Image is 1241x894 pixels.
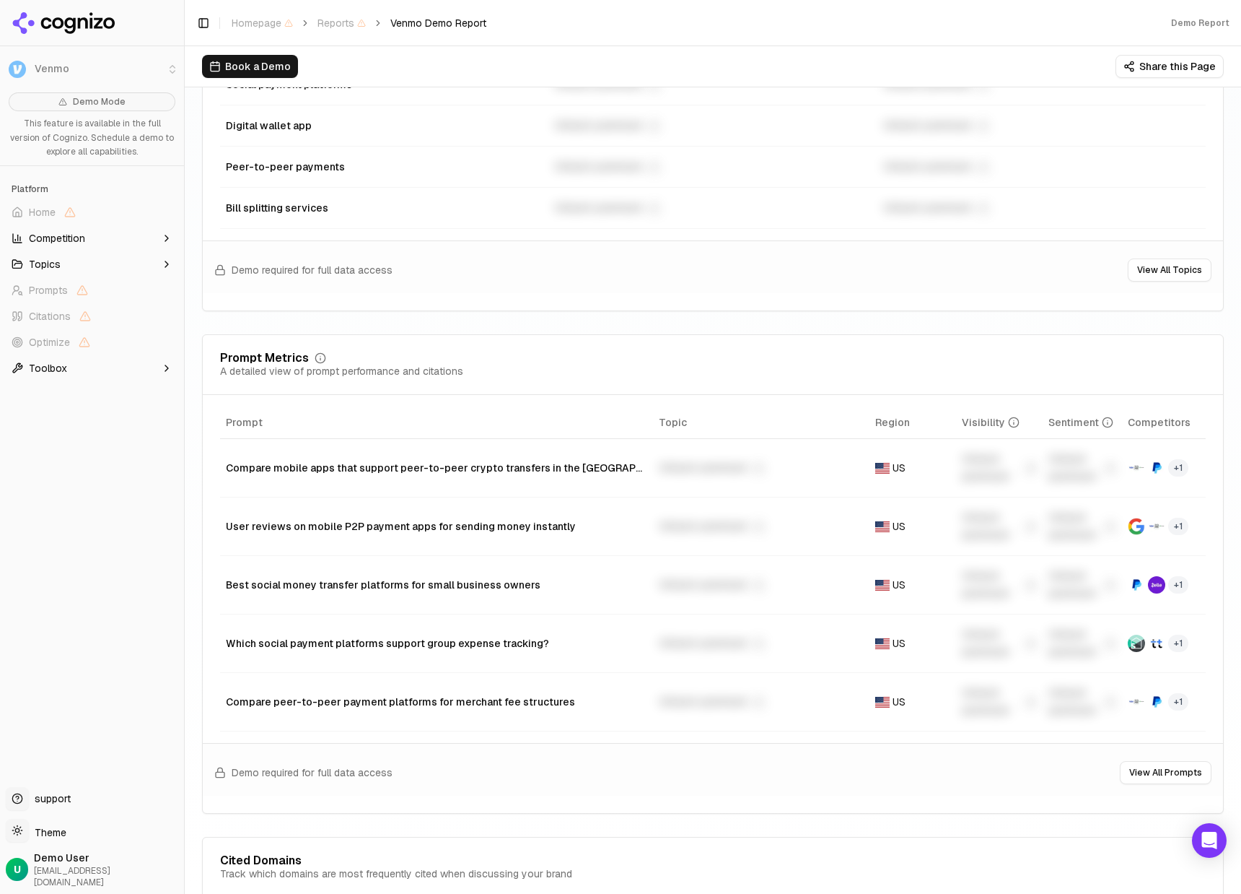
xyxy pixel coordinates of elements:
[1048,685,1116,719] div: Unlock premium
[1128,415,1190,430] span: Competitors
[6,227,178,250] button: Competition
[1148,635,1165,652] img: tricount
[226,578,647,592] div: Best social money transfer platforms for small business owners
[1148,459,1165,477] img: paypal
[1128,576,1145,594] img: paypal
[1171,17,1229,29] div: Demo Report
[962,509,1037,544] div: Unlock premium
[232,263,393,277] span: Demo required for full data access
[73,96,126,108] span: Demo Mode
[29,257,61,272] span: Topics
[226,118,543,133] div: Digital wallet app
[14,862,21,877] span: U
[659,635,864,652] div: Unlock premium
[6,253,178,276] button: Topics
[962,626,1037,661] div: Unlock premium
[659,459,864,477] div: Unlock premium
[226,461,647,475] div: Compare mobile apps that support peer-to-peer crypto transfers in the [GEOGRAPHIC_DATA]
[1043,407,1122,439] th: sentiment
[1128,259,1211,282] button: View All Topics
[653,407,869,439] th: Topic
[29,309,71,324] span: Citations
[34,865,178,888] span: [EMAIL_ADDRESS][DOMAIN_NAME]
[226,415,263,430] span: Prompt
[875,697,890,708] img: US flag
[659,576,864,594] div: Unlock premium
[1048,568,1116,602] div: Unlock premium
[29,826,66,839] span: Theme
[29,335,70,350] span: Optimize
[893,578,905,592] span: US
[220,407,1206,732] div: Data table
[29,205,56,220] span: Home
[202,55,298,78] button: Book a Demo
[226,519,647,534] div: User reviews on mobile P2P payment apps for sending money instantly
[29,283,68,298] span: Prompts
[875,463,890,474] img: US flag
[232,765,393,780] span: Demo required for full data access
[1128,518,1145,535] img: google
[875,638,890,649] img: US flag
[226,636,647,651] div: Which social payment platforms support group expense tracking?
[554,117,871,134] div: Unlock premium
[220,855,302,867] div: Cited Domains
[1168,459,1188,477] span: + 1
[1048,415,1113,430] div: Sentiment
[659,415,687,430] span: Topic
[883,117,1200,134] div: Unlock premium
[226,160,543,174] div: Peer-to-peer payments
[956,407,1043,439] th: brandMentionRate
[1148,518,1165,535] img: cash app
[875,580,890,591] img: US flag
[893,636,905,651] span: US
[659,518,864,535] div: Unlock premium
[893,519,905,534] span: US
[1115,55,1224,78] button: Share this Page
[1128,635,1145,652] img: splitwise
[1168,518,1188,535] span: + 1
[1048,509,1116,544] div: Unlock premium
[29,231,85,246] span: Competition
[220,867,572,881] div: Track which domains are most frequently cited when discussing your brand
[1048,626,1116,661] div: Unlock premium
[869,407,956,439] th: Region
[232,16,293,30] span: Homepage
[390,16,486,30] span: Venmo Demo Report
[962,685,1037,719] div: Unlock premium
[1192,823,1227,858] div: Open Intercom Messenger
[6,178,178,201] div: Platform
[1168,693,1188,711] span: + 1
[962,568,1037,602] div: Unlock premium
[1168,576,1188,594] span: + 1
[962,415,1019,430] div: Visibility
[1122,407,1223,439] th: Competitors
[875,415,910,430] span: Region
[220,364,463,378] div: A detailed view of prompt performance and citations
[875,521,890,532] img: US flag
[34,851,178,865] span: Demo User
[893,461,905,475] span: US
[6,357,178,380] button: Toolbox
[317,16,366,30] span: Reports
[883,158,1200,175] div: Unlock premium
[1048,451,1116,485] div: Unlock premium
[1148,693,1165,711] img: paypal
[232,16,486,30] nav: breadcrumb
[554,199,871,217] div: Unlock premium
[9,117,175,160] p: This feature is available in the full version of Cognizo. Schedule a demo to explore all capabili...
[29,791,71,806] span: support
[1128,693,1145,711] img: cash app
[883,199,1200,217] div: Unlock premium
[893,695,905,709] span: US
[220,407,653,439] th: Prompt
[226,695,647,709] div: Compare peer-to-peer payment platforms for merchant fee structures
[554,158,871,175] div: Unlock premium
[220,352,309,364] div: Prompt Metrics
[659,693,864,711] div: Unlock premium
[226,201,543,215] div: Bill splitting services
[29,361,67,376] span: Toolbox
[962,451,1037,485] div: Unlock premium
[1148,576,1165,594] img: zelle
[1128,459,1145,477] img: cash app
[1120,761,1211,784] button: View All Prompts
